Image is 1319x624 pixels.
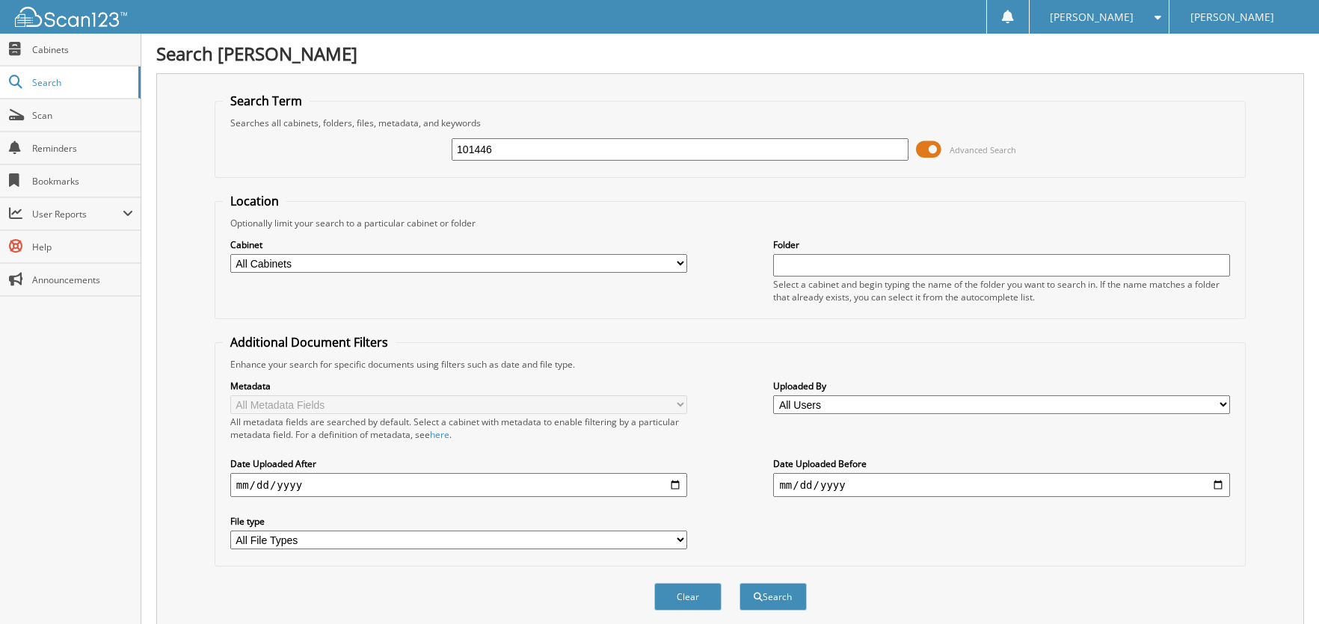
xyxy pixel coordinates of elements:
[430,428,449,441] a: here
[773,238,1230,251] label: Folder
[230,380,687,392] label: Metadata
[950,144,1016,155] span: Advanced Search
[32,76,131,89] span: Search
[32,274,133,286] span: Announcements
[230,416,687,441] div: All metadata fields are searched by default. Select a cabinet with metadata to enable filtering b...
[156,41,1304,66] h1: Search [PERSON_NAME]
[740,583,807,611] button: Search
[32,43,133,56] span: Cabinets
[223,117,1238,129] div: Searches all cabinets, folders, files, metadata, and keywords
[32,142,133,155] span: Reminders
[32,208,123,220] span: User Reports
[230,457,687,470] label: Date Uploaded After
[230,515,687,528] label: File type
[15,7,127,27] img: scan123-logo-white.svg
[32,241,133,253] span: Help
[773,278,1230,303] div: Select a cabinet and begin typing the name of the folder you want to search in. If the name match...
[223,358,1238,371] div: Enhance your search for specific documents using filters such as date and file type.
[1190,13,1274,22] span: [PERSON_NAME]
[773,380,1230,392] label: Uploaded By
[223,93,310,109] legend: Search Term
[32,109,133,122] span: Scan
[773,457,1230,470] label: Date Uploaded Before
[1050,13,1134,22] span: [PERSON_NAME]
[223,334,396,350] legend: Additional Document Filters
[32,175,133,188] span: Bookmarks
[654,583,722,611] button: Clear
[773,473,1230,497] input: end
[230,473,687,497] input: start
[223,193,286,209] legend: Location
[223,217,1238,229] div: Optionally limit your search to a particular cabinet or folder
[230,238,687,251] label: Cabinet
